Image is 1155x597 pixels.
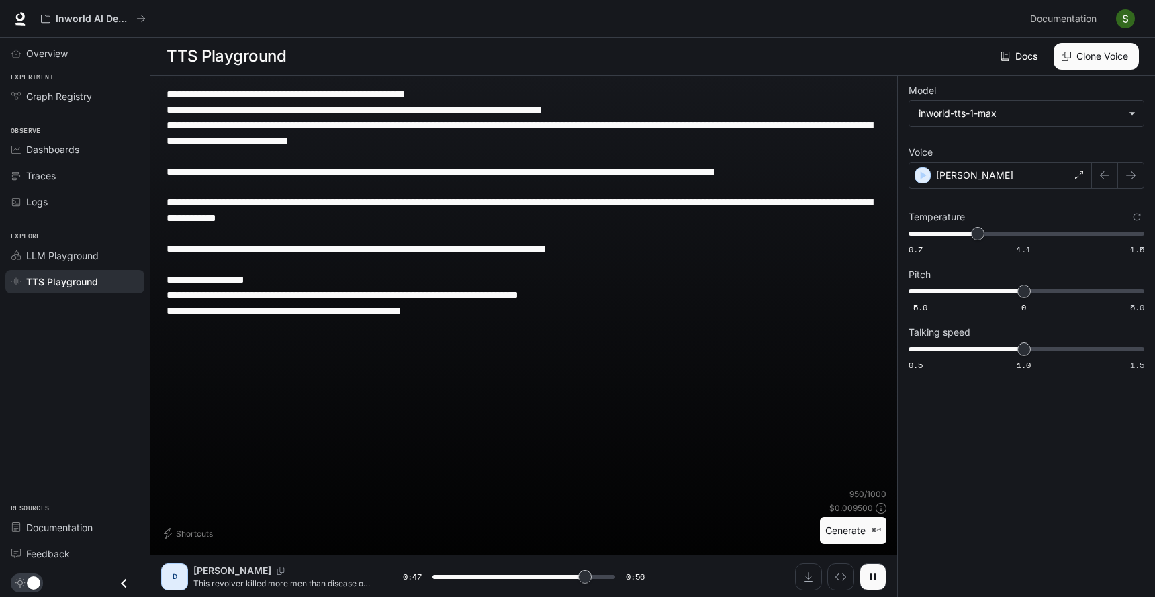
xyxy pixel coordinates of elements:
[5,42,144,65] a: Overview
[5,190,144,214] a: Logs
[1112,5,1139,32] button: User avatar
[403,570,422,584] span: 0:47
[909,148,933,157] p: Voice
[909,86,936,95] p: Model
[193,578,371,589] p: This revolver killed more men than disease on the frontier. Introduced in [DATE] by [PERSON_NAME]...
[26,520,93,535] span: Documentation
[1130,359,1144,371] span: 1.5
[27,575,40,590] span: Dark mode toggle
[5,516,144,539] a: Documentation
[35,5,152,32] button: All workspaces
[26,46,68,60] span: Overview
[626,570,645,584] span: 0:56
[1130,244,1144,255] span: 1.5
[26,547,70,561] span: Feedback
[26,248,99,263] span: LLM Playground
[909,212,965,222] p: Temperature
[829,502,873,514] p: $ 0.009500
[161,522,218,544] button: Shortcuts
[5,138,144,161] a: Dashboards
[909,101,1144,126] div: inworld-tts-1-max
[1021,302,1026,313] span: 0
[167,43,286,70] h1: TTS Playground
[26,275,98,289] span: TTS Playground
[1129,210,1144,224] button: Reset to default
[1116,9,1135,28] img: User avatar
[936,169,1013,182] p: [PERSON_NAME]
[909,302,927,313] span: -5.0
[164,566,185,588] div: D
[26,89,92,103] span: Graph Registry
[827,563,854,590] button: Inspect
[26,195,48,209] span: Logs
[5,85,144,108] a: Graph Registry
[919,107,1122,120] div: inworld-tts-1-max
[271,567,290,575] button: Copy Voice ID
[998,43,1043,70] a: Docs
[26,142,79,156] span: Dashboards
[193,564,271,578] p: [PERSON_NAME]
[1017,359,1031,371] span: 1.0
[1025,5,1107,32] a: Documentation
[5,542,144,565] a: Feedback
[820,517,886,545] button: Generate⌘⏎
[26,169,56,183] span: Traces
[909,244,923,255] span: 0.7
[1030,11,1097,28] span: Documentation
[1017,244,1031,255] span: 1.1
[849,488,886,500] p: 950 / 1000
[109,569,139,597] button: Close drawer
[1130,302,1144,313] span: 5.0
[909,359,923,371] span: 0.5
[909,328,970,337] p: Talking speed
[5,270,144,293] a: TTS Playground
[5,164,144,187] a: Traces
[56,13,131,25] p: Inworld AI Demos
[871,526,881,535] p: ⌘⏎
[5,244,144,267] a: LLM Playground
[795,563,822,590] button: Download audio
[1054,43,1139,70] button: Clone Voice
[909,270,931,279] p: Pitch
